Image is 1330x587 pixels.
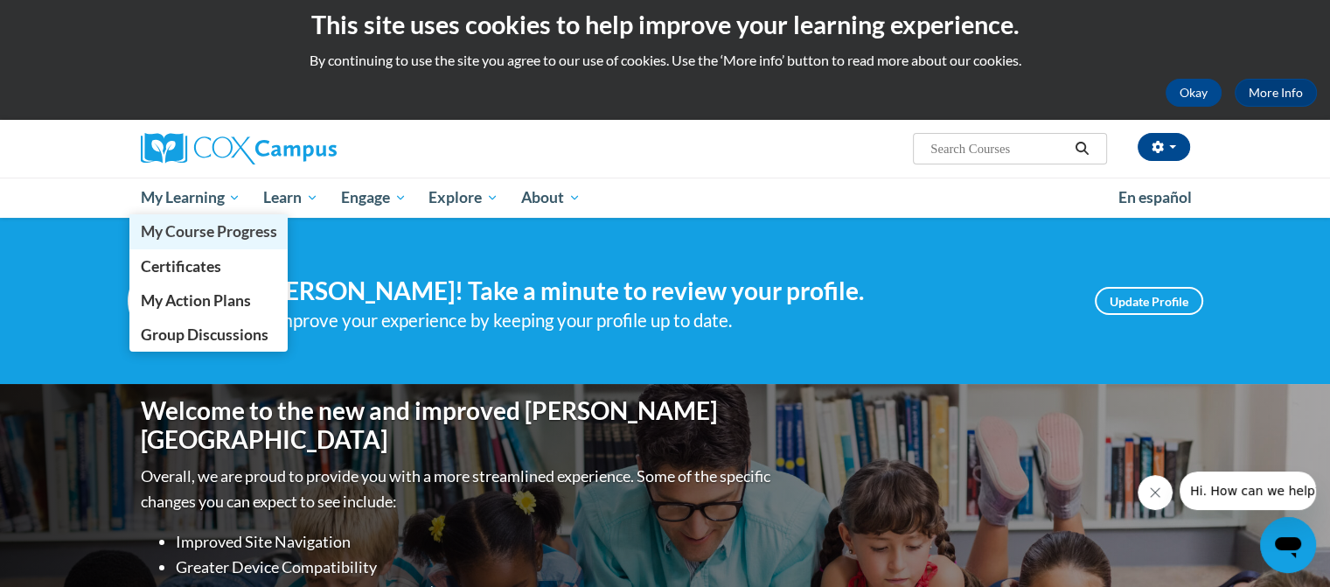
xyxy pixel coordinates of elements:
span: Learn [263,187,318,208]
img: Profile Image [128,262,206,340]
a: Group Discussions [129,318,289,352]
div: Main menu [115,178,1216,218]
span: Explore [428,187,498,208]
h1: Welcome to the new and improved [PERSON_NAME][GEOGRAPHIC_DATA] [141,396,775,455]
a: Cox Campus [141,133,473,164]
a: About [510,178,592,218]
span: Group Discussions [140,325,268,344]
input: Search Courses [929,138,1069,159]
span: About [521,187,581,208]
span: Engage [341,187,407,208]
span: My Learning [140,187,240,208]
a: My Learning [129,178,253,218]
button: Search [1069,138,1095,159]
span: Hi. How can we help? [10,12,142,26]
h2: This site uses cookies to help improve your learning experience. [13,7,1317,42]
img: Cox Campus [141,133,337,164]
a: En español [1107,179,1203,216]
li: Greater Device Compatibility [176,555,775,580]
span: My Action Plans [140,291,250,310]
iframe: Button to launch messaging window [1260,517,1316,573]
span: My Course Progress [140,222,276,241]
iframe: Message from company [1180,472,1316,510]
div: Help improve your experience by keeping your profile up to date. [233,306,1069,335]
span: En español [1118,188,1192,206]
a: Engage [330,178,418,218]
p: By continuing to use the site you agree to our use of cookies. Use the ‘More info’ button to read... [13,51,1317,70]
a: My Course Progress [129,214,289,248]
button: Okay [1166,79,1222,107]
a: Certificates [129,249,289,283]
a: Explore [417,178,510,218]
p: Overall, we are proud to provide you with a more streamlined experience. Some of the specific cha... [141,464,775,514]
iframe: Close message [1138,475,1173,510]
h4: Hi [PERSON_NAME]! Take a minute to review your profile. [233,276,1069,306]
a: Learn [252,178,330,218]
span: Certificates [140,257,220,276]
li: Improved Site Navigation [176,529,775,555]
a: Update Profile [1095,287,1203,315]
a: More Info [1235,79,1317,107]
a: My Action Plans [129,283,289,318]
button: Account Settings [1138,133,1190,161]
